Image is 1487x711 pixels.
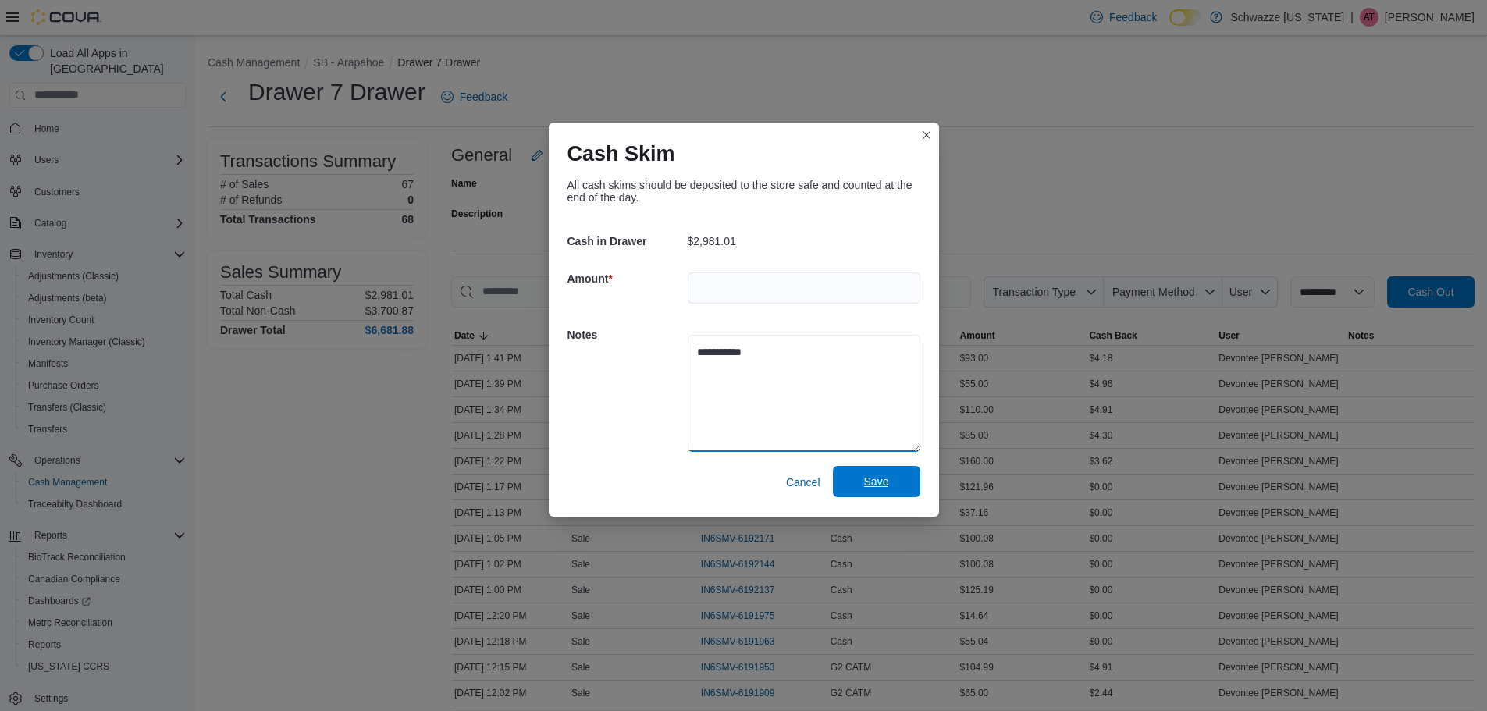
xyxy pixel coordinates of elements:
[567,141,675,166] h1: Cash Skim
[688,235,736,247] p: $2,981.01
[567,263,685,294] h5: Amount
[917,126,936,144] button: Closes this modal window
[567,319,685,350] h5: Notes
[567,226,685,257] h5: Cash in Drawer
[786,475,820,490] span: Cancel
[833,466,920,497] button: Save
[780,467,827,498] button: Cancel
[864,474,889,489] span: Save
[567,179,920,204] div: All cash skims should be deposited to the store safe and counted at the end of the day.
